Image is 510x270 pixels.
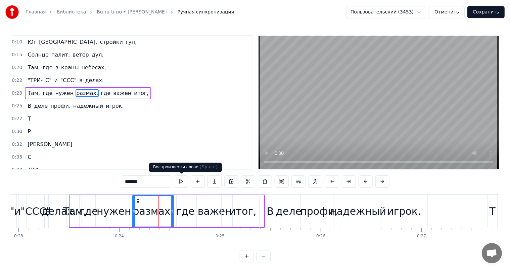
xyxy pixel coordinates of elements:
[73,102,104,110] span: надежный
[276,204,302,219] div: деле
[12,64,22,71] span: 0:20
[20,204,51,219] div: "ССС"
[467,6,505,18] button: Сохранить
[27,153,32,161] span: С
[33,102,48,110] span: деле
[229,204,257,219] div: итог,
[42,64,53,71] span: где
[12,103,22,109] span: 0:25
[91,51,104,59] span: дул.
[482,243,502,263] a: Открытый чат
[27,64,41,71] span: Там,
[133,89,149,97] span: итог,
[99,38,124,46] span: стройки
[27,89,41,97] span: Там,
[216,234,225,239] div: 0:25
[72,51,90,59] span: ветер
[63,204,86,219] div: Там,
[12,141,22,148] span: 0:32
[12,52,22,58] span: 0:15
[12,115,22,122] span: 0:27
[429,6,465,18] button: Отменить
[38,38,98,46] span: [GEOGRAPHIC_DATA],
[60,64,80,71] span: краны
[200,165,218,169] span: ( Space )
[27,102,32,110] span: В
[12,39,22,45] span: 0:10
[178,9,234,15] span: Ручная синхронизация
[176,204,195,219] div: где
[27,76,43,84] span: "ТРИ-
[26,9,46,15] a: Главная
[14,234,23,239] div: 0:23
[133,204,174,219] div: размах,
[50,102,71,110] span: профи,
[27,140,73,148] span: [PERSON_NAME]
[12,128,22,135] span: 0:30
[149,163,222,172] div: Воспроизвести слово
[80,204,98,219] div: где
[27,166,39,174] span: ТРИ
[12,90,22,97] span: 0:23
[105,102,125,110] span: игрок.
[490,204,496,219] div: Т
[79,76,83,84] span: в
[12,167,22,173] span: 0:38
[27,51,49,59] span: Солнце
[387,204,421,219] div: игрок.
[85,76,105,84] span: делах.
[12,77,22,84] span: 0:22
[267,204,274,219] div: В
[97,204,131,219] div: нужен
[115,234,124,239] div: 0:24
[27,38,37,46] span: Юг
[198,204,232,219] div: важен
[41,204,76,219] div: делах.
[76,89,99,97] span: размах,
[97,9,167,15] a: Bu-ra-ti-no • [PERSON_NAME]
[417,234,426,239] div: 0:27
[14,204,21,219] div: и
[316,234,325,239] div: 0:26
[100,89,111,97] span: где
[81,64,107,71] span: небесах,
[300,204,338,219] div: профи,
[55,64,59,71] span: в
[42,89,53,97] span: где
[112,89,132,97] span: важен
[5,5,19,19] img: youka
[27,115,32,123] span: Т
[60,76,77,84] span: "ССС"
[125,38,137,46] span: гул,
[45,76,52,84] span: С"
[330,204,386,219] div: надежный
[56,9,86,15] a: Библиотека
[55,89,75,97] span: нужен
[12,154,22,161] span: 0:35
[27,128,32,135] span: Р
[51,51,71,59] span: палит,
[54,76,58,84] span: и
[26,9,234,15] nav: breadcrumb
